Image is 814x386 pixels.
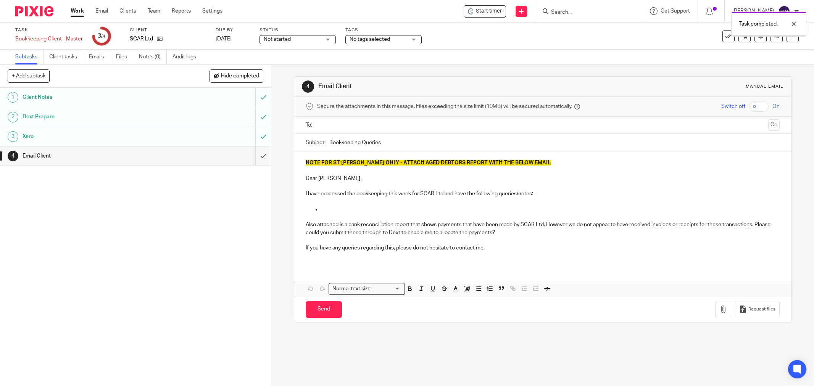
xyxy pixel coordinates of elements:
a: Client tasks [49,50,83,64]
label: Due by [216,27,250,33]
h1: Client Notes [23,92,173,103]
span: Not started [264,37,291,42]
span: Normal text size [330,285,372,293]
img: Pixie [15,6,53,16]
label: Subject: [306,139,326,146]
div: Bookkeeping Client - Master [15,35,83,43]
label: Task [15,27,83,33]
p: Task completed. [739,20,778,28]
a: Notes (0) [139,50,167,64]
button: Request files [735,301,779,318]
label: To: [306,121,314,129]
div: 4 [8,151,18,161]
a: Files [116,50,133,64]
div: SCAR Ltd - Bookkeeping Client - Master [464,5,506,18]
label: Tags [345,27,422,33]
button: Cc [768,119,780,131]
img: svg%3E [778,5,790,18]
a: Emails [89,50,110,64]
input: Send [306,301,342,318]
span: On [772,103,780,110]
div: Search for option [329,283,405,295]
div: 4 [302,80,314,93]
div: 3 [8,131,18,142]
p: SCAR Ltd [130,35,153,43]
a: Reports [172,7,191,15]
p: Also attached is a bank reconciliation report that shows payments that have been made by SCAR Ltd... [306,221,780,236]
span: [DATE] [216,36,232,42]
span: Hide completed [221,73,259,79]
a: Email [95,7,108,15]
a: Settings [202,7,222,15]
span: Request files [748,306,775,312]
div: 1 [8,92,18,103]
input: Search for option [373,285,400,293]
p: Dear [PERSON_NAME] , [306,175,780,182]
a: Team [148,7,160,15]
h1: Email Client [23,150,173,162]
span: Secure the attachments in this message. Files exceeding the size limit (10MB) will be secured aut... [317,103,572,110]
small: /4 [101,34,105,39]
a: Audit logs [172,50,202,64]
button: Hide completed [210,69,263,82]
p: I have processed the bookkeeping this week for SCAR Ltd and have the following queries/notes:- [306,190,780,198]
p: If you have any queries regarding this, please do not hesitate to contact me. [306,244,780,252]
span: NOTE FOR ST [PERSON_NAME] ONLY - ATTACH AGED DEBTORS REPORT WITH THE BELOW EMAIL [306,160,551,166]
h1: Xero [23,131,173,142]
div: Manual email [746,84,783,90]
a: Clients [119,7,136,15]
a: Work [71,7,84,15]
div: 2 [8,112,18,122]
label: Client [130,27,206,33]
button: + Add subtask [8,69,50,82]
h1: Dext Prepare [23,111,173,122]
span: No tags selected [350,37,390,42]
a: Subtasks [15,50,44,64]
h1: Email Client [318,82,559,90]
span: Switch off [721,103,745,110]
div: 3 [98,32,105,40]
label: Status [260,27,336,33]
